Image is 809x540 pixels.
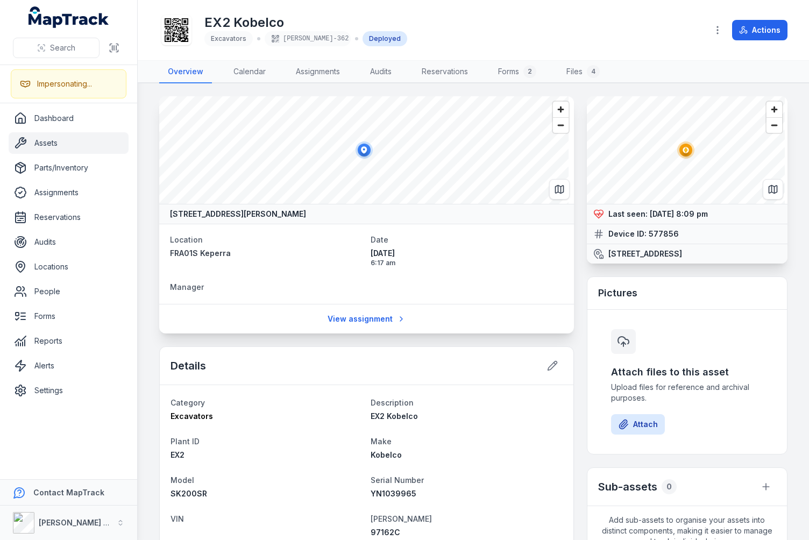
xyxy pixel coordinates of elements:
button: Attach [611,414,665,435]
a: Alerts [9,355,129,376]
span: FRA01S Keperra [170,248,231,258]
span: Upload files for reference and archival purposes. [611,382,763,403]
span: Description [371,398,414,407]
span: Search [50,42,75,53]
span: [DATE] 8:09 pm [650,209,708,218]
a: Files4 [558,61,608,83]
h3: Attach files to this asset [611,365,763,380]
div: 2 [523,65,536,78]
strong: 577856 [649,229,679,239]
a: People [9,281,129,302]
a: Forms [9,305,129,327]
a: Dashboard [9,108,129,129]
a: Parts/Inventory [9,157,129,179]
span: Kobelco [371,450,402,459]
button: Zoom out [767,117,782,133]
a: Reservations [9,207,129,228]
button: Search [13,38,100,58]
h2: Sub-assets [598,479,657,494]
a: Overview [159,61,212,83]
strong: Contact MapTrack [33,488,104,497]
a: Assignments [9,182,129,203]
span: Excavators [171,411,213,421]
button: Zoom in [767,102,782,117]
time: 24/09/2025, 8:09:03 pm [650,209,708,218]
strong: [STREET_ADDRESS][PERSON_NAME] [170,209,306,219]
button: Zoom in [553,102,569,117]
strong: [PERSON_NAME] Group [39,518,127,527]
a: Reservations [413,61,477,83]
strong: Device ID: [608,229,647,239]
button: Zoom out [553,117,569,133]
canvas: Map [159,96,569,204]
span: Manager [170,282,204,292]
a: Assets [9,132,129,154]
span: [DATE] [371,248,563,259]
a: Forms2 [489,61,545,83]
span: Excavators [211,34,246,42]
h1: EX2 Kobelco [204,14,407,31]
a: Calendar [225,61,274,83]
div: 4 [587,65,600,78]
span: Make [371,437,392,446]
canvas: Map [587,96,785,204]
span: Model [171,475,194,485]
span: Plant ID [171,437,200,446]
a: Assignments [287,61,349,83]
span: Serial Number [371,475,424,485]
h2: Details [171,358,206,373]
div: Impersonating... [37,79,92,89]
a: Reports [9,330,129,352]
span: [PERSON_NAME] [371,514,432,523]
span: Category [171,398,205,407]
span: 97162C [371,528,400,537]
time: 15/09/2025, 6:17:33 am [371,248,563,267]
a: Audits [361,61,400,83]
div: [PERSON_NAME]-362 [265,31,351,46]
a: View assignment [321,309,413,329]
a: Audits [9,231,129,253]
span: EX2 Kobelco [371,411,418,421]
h3: Pictures [598,286,637,301]
div: 0 [662,479,677,494]
button: Switch to Map View [763,179,783,200]
button: Switch to Map View [549,179,570,200]
div: Deployed [363,31,407,46]
span: Date [371,235,388,244]
a: Settings [9,380,129,401]
span: EX2 [171,450,184,459]
a: MapTrack [29,6,109,28]
span: YN1039965 [371,489,416,498]
strong: Last seen: [608,209,648,219]
strong: [STREET_ADDRESS] [608,248,682,259]
span: 6:17 am [371,259,563,267]
span: SK200SR [171,489,207,498]
span: VIN [171,514,184,523]
a: Locations [9,256,129,278]
a: FRA01S Keperra [170,248,362,259]
span: Location [170,235,203,244]
button: Actions [732,20,787,40]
